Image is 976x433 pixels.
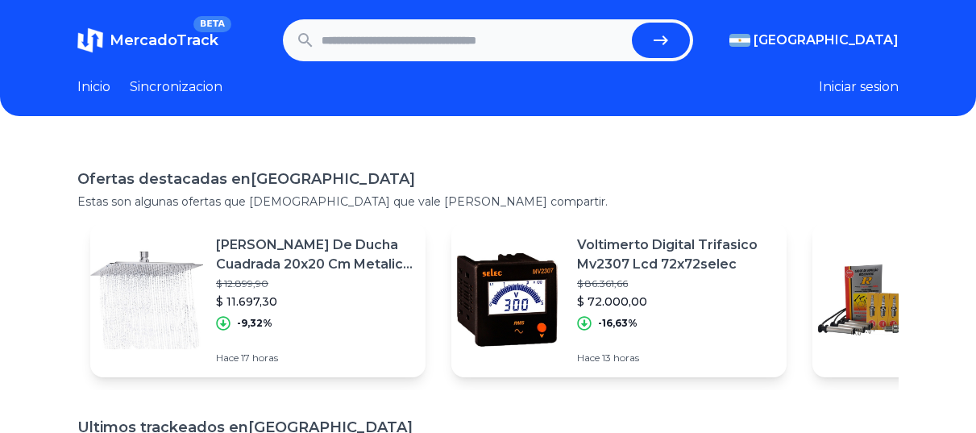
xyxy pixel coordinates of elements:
[130,77,222,97] a: Sincronizacion
[577,352,774,364] p: Hace 13 horas
[90,223,426,377] a: Featured image[PERSON_NAME] De Ducha Cuadrada 20x20 Cm Metalica Duchador Baño$ 12.899,90$ 11.697,...
[598,317,638,330] p: -16,63%
[577,235,774,274] p: Voltimerto Digital Trifasico Mv2307 Lcd 72x72selec
[451,223,787,377] a: Featured imageVoltimerto Digital Trifasico Mv2307 Lcd 72x72selec$ 86.361,66$ 72.000,00-16,63%Hace...
[216,235,413,274] p: [PERSON_NAME] De Ducha Cuadrada 20x20 Cm Metalica Duchador Baño
[77,168,899,190] h1: Ofertas destacadas en [GEOGRAPHIC_DATA]
[577,277,774,290] p: $ 86.361,66
[77,27,103,53] img: MercadoTrack
[754,31,899,50] span: [GEOGRAPHIC_DATA]
[237,317,272,330] p: -9,32%
[193,16,231,32] span: BETA
[110,31,218,49] span: MercadoTrack
[77,27,218,53] a: MercadoTrackBETA
[90,244,203,356] img: Featured image
[812,244,925,356] img: Featured image
[729,31,899,50] button: [GEOGRAPHIC_DATA]
[216,277,413,290] p: $ 12.899,90
[819,77,899,97] button: Iniciar sesion
[77,77,110,97] a: Inicio
[451,244,564,356] img: Featured image
[577,294,774,310] p: $ 72.000,00
[729,34,750,47] img: Argentina
[216,294,413,310] p: $ 11.697,30
[216,352,413,364] p: Hace 17 horas
[77,194,899,210] p: Estas son algunas ofertas que [DEMOGRAPHIC_DATA] que vale [PERSON_NAME] compartir.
